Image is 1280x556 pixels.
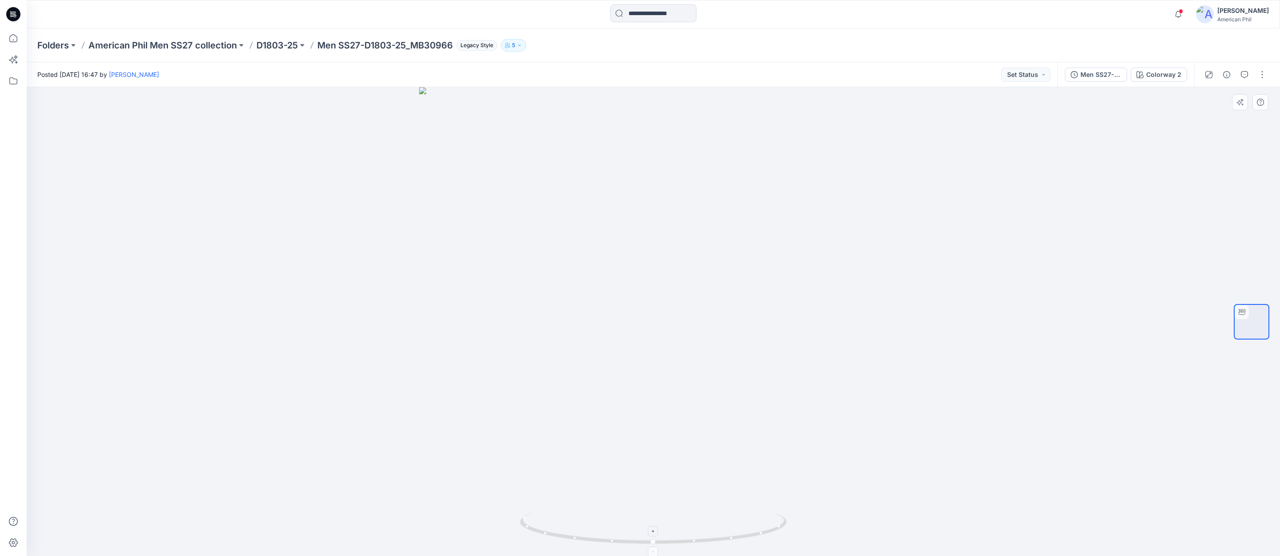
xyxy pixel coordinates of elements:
[317,39,453,52] p: Men SS27-D1803-25_MB30966
[88,39,237,52] a: American Phil Men SS27 collection
[453,39,497,52] button: Legacy Style
[256,39,298,52] a: D1803-25
[512,40,515,50] p: 5
[456,40,497,51] span: Legacy Style
[37,70,159,79] span: Posted [DATE] 16:47 by
[1131,68,1187,82] button: Colorway 2
[1080,70,1121,80] div: Men SS27-D1803-25_MB30966
[1220,68,1234,82] button: Details
[1196,5,1214,23] img: avatar
[1146,70,1181,80] div: Colorway 2
[109,71,159,78] a: [PERSON_NAME]
[1217,5,1269,16] div: [PERSON_NAME]
[1217,16,1269,23] div: American Phil
[1065,68,1127,82] button: Men SS27-D1803-25_MB30966
[37,39,69,52] a: Folders
[501,39,526,52] button: 5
